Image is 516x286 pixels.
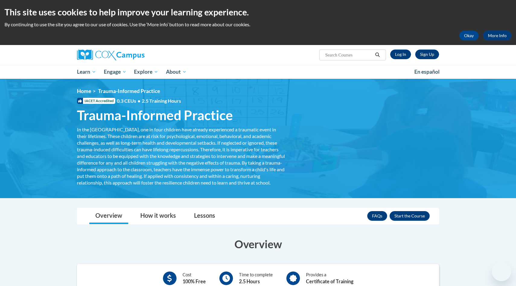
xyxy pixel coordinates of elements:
div: Main menu [68,65,448,79]
a: More Info [483,31,511,40]
span: IACET Accredited [77,98,115,104]
a: Cox Campus [77,50,192,60]
b: Certificate of Training [306,278,353,284]
span: 2.5 Training Hours [142,98,181,104]
span: Engage [104,68,126,76]
span: Trauma-Informed Practice [98,88,160,94]
span: Learn [77,68,96,76]
h3: Overview [77,236,439,252]
button: Enroll [390,211,430,221]
a: Learn [73,65,100,79]
a: Engage [100,65,130,79]
p: By continuing to use the site you agree to our use of cookies. Use the ‘More info’ button to read... [5,21,511,28]
a: Log In [390,50,411,59]
span: Trauma-Informed Practice [77,107,233,123]
iframe: Button to launch messaging window [492,262,511,281]
a: Register [415,50,439,59]
button: Search [373,51,382,59]
span: Explore [134,68,158,76]
img: Cox Campus [77,50,145,60]
a: Lessons [188,208,221,224]
a: Home [77,88,91,94]
a: How it works [134,208,182,224]
span: About [166,68,186,76]
input: Search Courses [325,51,373,59]
div: Cost [183,272,206,285]
div: Time to complete [239,272,273,285]
span: • [138,98,140,104]
a: Explore [130,65,162,79]
a: Overview [89,208,128,224]
a: About [162,65,190,79]
b: 2.5 Hours [239,278,260,284]
span: 0.3 CEUs [117,98,181,104]
span: En español [414,69,440,75]
b: 100% Free [183,278,206,284]
a: FAQs [367,211,387,221]
a: En español [410,66,444,78]
div: Provides a [306,272,353,285]
h2: This site uses cookies to help improve your learning experience. [5,6,511,18]
button: Okay [459,31,479,40]
div: In the [GEOGRAPHIC_DATA], one in four children have already experienced a traumatic event in thei... [77,126,285,186]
